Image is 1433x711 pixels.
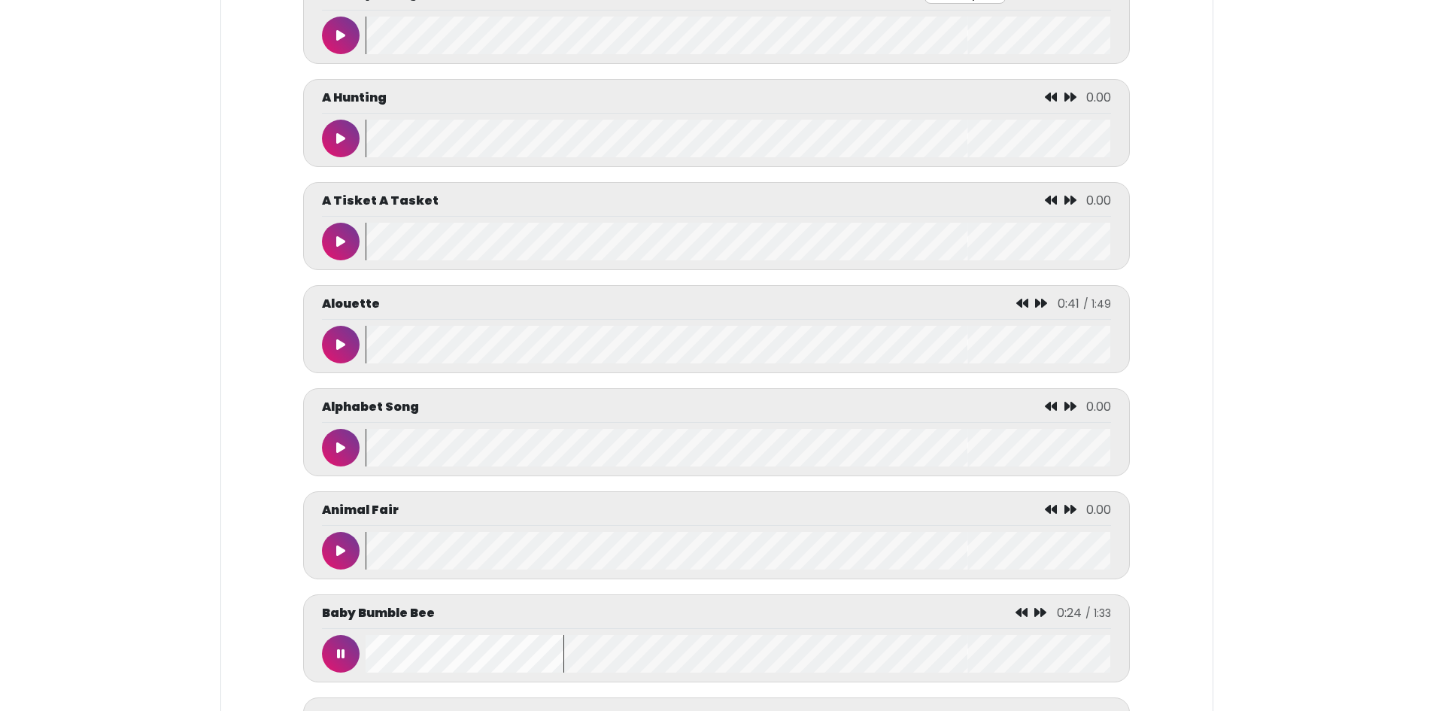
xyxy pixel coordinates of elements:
[322,604,435,622] p: Baby Bumble Bee
[1083,296,1111,311] span: / 1:49
[322,295,380,313] p: Alouette
[322,192,439,210] p: A Tisket A Tasket
[1086,501,1111,518] span: 0.00
[1057,604,1082,621] span: 0:24
[1086,192,1111,209] span: 0.00
[322,398,419,416] p: Alphabet Song
[322,501,399,519] p: Animal Fair
[1085,606,1111,621] span: / 1:33
[1086,398,1111,415] span: 0.00
[1058,295,1079,312] span: 0:41
[322,89,387,107] p: A Hunting
[1086,89,1111,106] span: 0.00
